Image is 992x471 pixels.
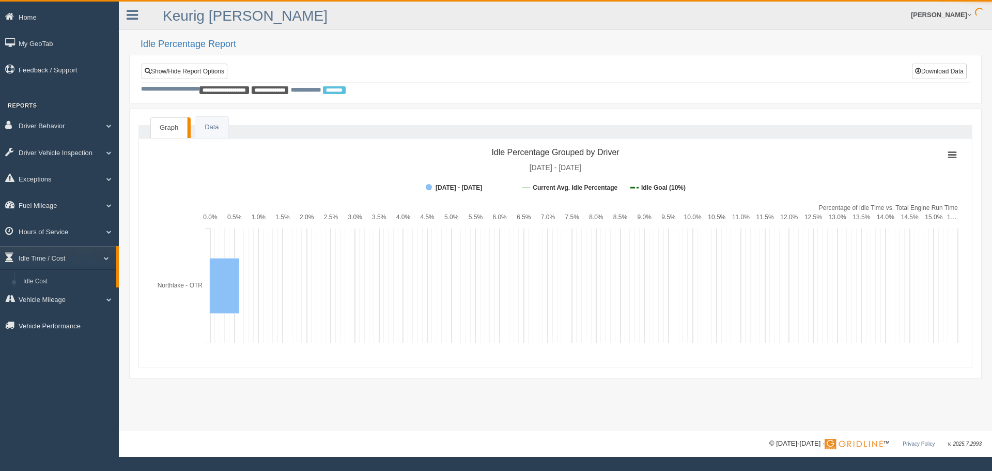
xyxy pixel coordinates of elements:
[877,214,894,221] text: 14.0%
[444,214,459,221] text: 5.0%
[300,214,314,221] text: 2.0%
[853,214,870,221] text: 13.5%
[825,439,883,449] img: Gridline
[829,214,846,221] text: 13.0%
[158,282,203,289] tspan: Northlake - OTR
[141,39,982,50] h2: Idle Percentage Report
[195,117,228,138] a: Data
[756,214,774,221] text: 11.5%
[372,214,386,221] text: 3.5%
[492,214,507,221] text: 6.0%
[491,148,619,157] tspan: Idle Percentage Grouped by Driver
[684,214,702,221] text: 10.0%
[769,438,982,449] div: © [DATE]-[DATE] - ™
[396,214,411,221] text: 4.0%
[436,184,482,191] tspan: [DATE] - [DATE]
[638,214,652,221] text: 9.0%
[275,214,290,221] text: 1.5%
[819,204,958,211] tspan: Percentage of Idle Time vs. Total Engine Run Time
[19,272,116,291] a: Idle Cost
[903,441,935,447] a: Privacy Policy
[348,214,362,221] text: 3.0%
[203,214,218,221] text: 0.0%
[947,214,957,221] tspan: 1…
[142,64,227,79] a: Show/Hide Report Options
[530,163,582,172] tspan: [DATE] - [DATE]
[517,214,531,221] text: 6.5%
[163,8,328,24] a: Keurig [PERSON_NAME]
[150,117,188,138] a: Graph
[420,214,435,221] text: 4.5%
[533,184,617,191] tspan: Current Avg. Idle Percentage
[732,214,750,221] text: 11.0%
[912,64,967,79] button: Download Data
[565,214,579,221] text: 7.5%
[469,214,483,221] text: 5.5%
[708,214,725,221] text: 10.5%
[613,214,628,221] text: 8.5%
[589,214,603,221] text: 8.0%
[948,441,982,447] span: v. 2025.7.2993
[661,214,676,221] text: 9.5%
[252,214,266,221] text: 1.0%
[780,214,798,221] text: 12.0%
[541,214,555,221] text: 7.0%
[925,214,942,221] text: 15.0%
[901,214,919,221] text: 14.5%
[227,214,242,221] text: 0.5%
[324,214,338,221] text: 2.5%
[641,184,686,191] tspan: Idle Goal (10%)
[804,214,822,221] text: 12.5%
